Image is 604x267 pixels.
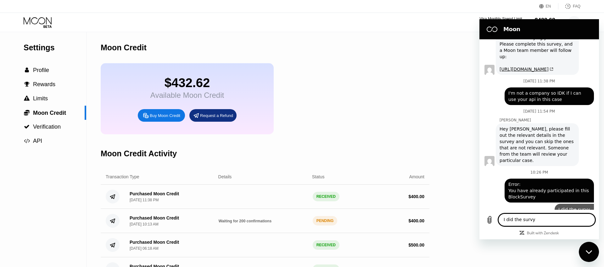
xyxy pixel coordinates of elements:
div: RECEIVED [313,240,339,250]
span: Rewards [33,81,55,87]
span: Profile [33,67,49,73]
div: Purchased Moon Credit [130,191,179,196]
span: Verification [33,124,61,130]
div: [DATE] 10:13 AM [130,222,159,226]
div: $432.62Moon Credit [535,17,555,28]
iframe: Button to launch messaging window, conversation in progress [579,242,599,262]
div: Transaction Type [106,174,139,179]
span:  [24,138,30,144]
span: API [33,138,42,144]
div: Amount [409,174,424,179]
div: Purchased Moon Credit [130,240,179,245]
div: Settings [24,43,86,52]
div: Purchased Moon Credit [130,215,179,220]
span:  [24,109,30,116]
span:  [25,67,29,73]
div: [DATE] 06:18 AM [130,246,159,251]
div: [DATE] 11:38 PM [130,198,159,202]
div: Visa Monthly Spend Limit$3,196.92/$4,000.00 [479,17,522,28]
div: Request a Refund [189,109,237,122]
div: Buy Moon Credit [150,113,180,118]
div: Visa Monthly Spend Limit [479,17,522,21]
div: $ 500.00 [408,242,424,248]
div: PENDING [313,216,338,225]
iframe: Messaging window [479,19,599,239]
div: $432.62 [150,76,224,90]
div: Available Moon Credit [150,91,224,100]
div: $ 400.00 [408,218,424,223]
div: FAQ [573,4,580,8]
span:  [24,124,30,130]
div: RECEIVED [313,192,339,201]
div: EN [546,4,551,8]
div: $ 400.00 [408,194,424,199]
div: EN [539,3,558,9]
span:  [24,96,30,101]
div: $432.62 [535,17,555,24]
span: Waiting for 200 confirmations [219,219,271,223]
div: Moon Credit Activity [101,149,177,158]
span: Moon Credit [33,110,66,116]
div: Moon Credit [101,43,147,52]
div:  [24,67,30,73]
div: Buy Moon Credit [138,109,185,122]
div: Details [218,174,232,179]
div: Request a Refund [200,113,233,118]
div: Status [312,174,325,179]
div: FAQ [558,3,580,9]
span: Limits [33,95,48,102]
span:  [24,81,30,87]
